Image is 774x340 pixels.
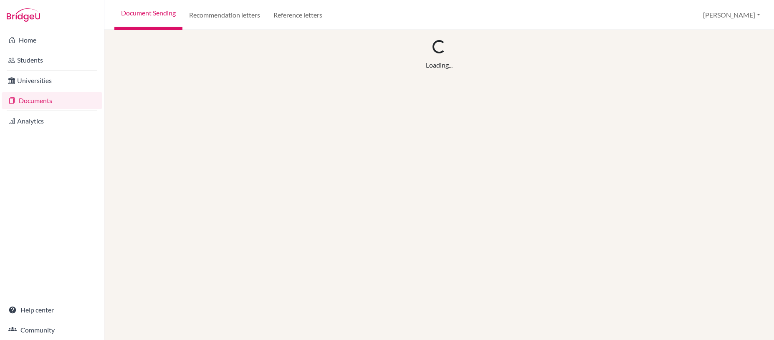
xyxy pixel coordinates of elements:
button: [PERSON_NAME] [699,7,764,23]
a: Help center [2,302,102,318]
a: Universities [2,72,102,89]
a: Community [2,322,102,338]
a: Documents [2,92,102,109]
div: Loading... [426,60,453,70]
a: Home [2,32,102,48]
img: Bridge-U [7,8,40,22]
a: Students [2,52,102,68]
a: Analytics [2,113,102,129]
